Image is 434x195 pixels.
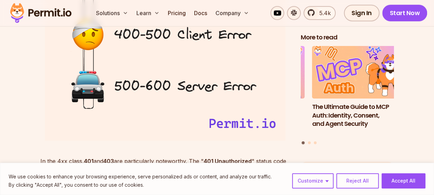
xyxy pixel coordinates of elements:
strong: 403 [103,158,114,165]
button: Solutions [93,6,131,20]
button: Go to slide 2 [308,141,311,144]
span: 5.4k [315,9,331,17]
button: Learn [134,6,162,20]
a: 5.4k [303,6,336,20]
h3: Human-in-the-Loop for AI Agents: Best Practices, Frameworks, Use Cases, and Demo [212,102,305,137]
p: By clicking "Accept All", you consent to our use of cookies. [9,181,272,189]
a: Docs [191,6,210,20]
button: Go to slide 1 [302,141,305,144]
h2: More to read [301,33,394,42]
a: The Ultimate Guide to MCP Auth: Identity, Consent, and Agent SecurityThe Ultimate Guide to MCP Au... [312,46,405,137]
img: Permit logo [7,1,75,25]
a: Start Now [382,5,427,21]
li: 1 of 3 [312,46,405,137]
button: Reject All [336,173,379,188]
button: Accept All [382,173,425,188]
p: We use cookies to enhance your browsing experience, serve personalized ads or content, and analyz... [9,173,272,181]
h3: The Ultimate Guide to MCP Auth: Identity, Consent, and Agent Security [312,102,405,128]
img: The Ultimate Guide to MCP Auth: Identity, Consent, and Agent Security [312,46,405,99]
button: Company [213,6,252,20]
div: Posts [301,46,394,145]
button: Go to slide 3 [314,141,317,144]
a: Sign In [344,5,379,21]
img: Human-in-the-Loop for AI Agents: Best Practices, Frameworks, Use Cases, and Demo [212,46,305,99]
strong: 401 Unauthorized [204,158,252,165]
li: 3 of 3 [212,46,305,137]
a: Pricing [165,6,189,20]
p: In the 4xx class, and are particularly noteworthy. The " " status code indicates that the request... [40,156,290,195]
strong: 401 [84,158,94,165]
button: Customize [292,173,334,188]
